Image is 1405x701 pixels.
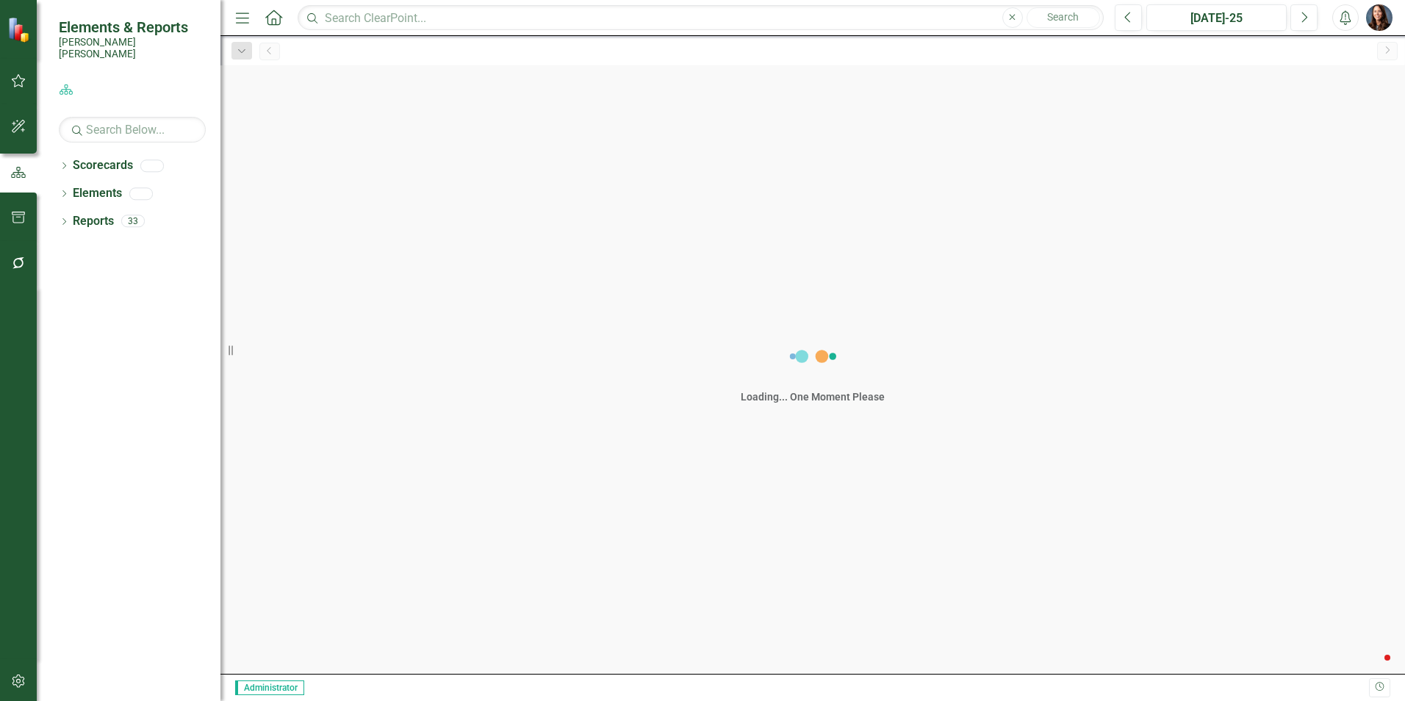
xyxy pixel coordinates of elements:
img: Tami Griswold [1366,4,1393,31]
div: 33 [121,215,145,228]
input: Search ClearPoint... [298,5,1104,31]
span: Search [1047,11,1079,23]
input: Search Below... [59,117,206,143]
button: [DATE]-25 [1146,4,1287,31]
span: Administrator [235,680,304,695]
span: Elements & Reports [59,18,206,36]
img: ClearPoint Strategy [7,17,33,43]
button: Search [1027,7,1100,28]
div: [DATE]-25 [1151,10,1282,27]
div: Loading... One Moment Please [741,389,885,404]
iframe: Intercom live chat [1355,651,1390,686]
small: [PERSON_NAME] [PERSON_NAME] [59,36,206,60]
a: Reports [73,213,114,230]
a: Elements [73,185,122,202]
a: Scorecards [73,157,133,174]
